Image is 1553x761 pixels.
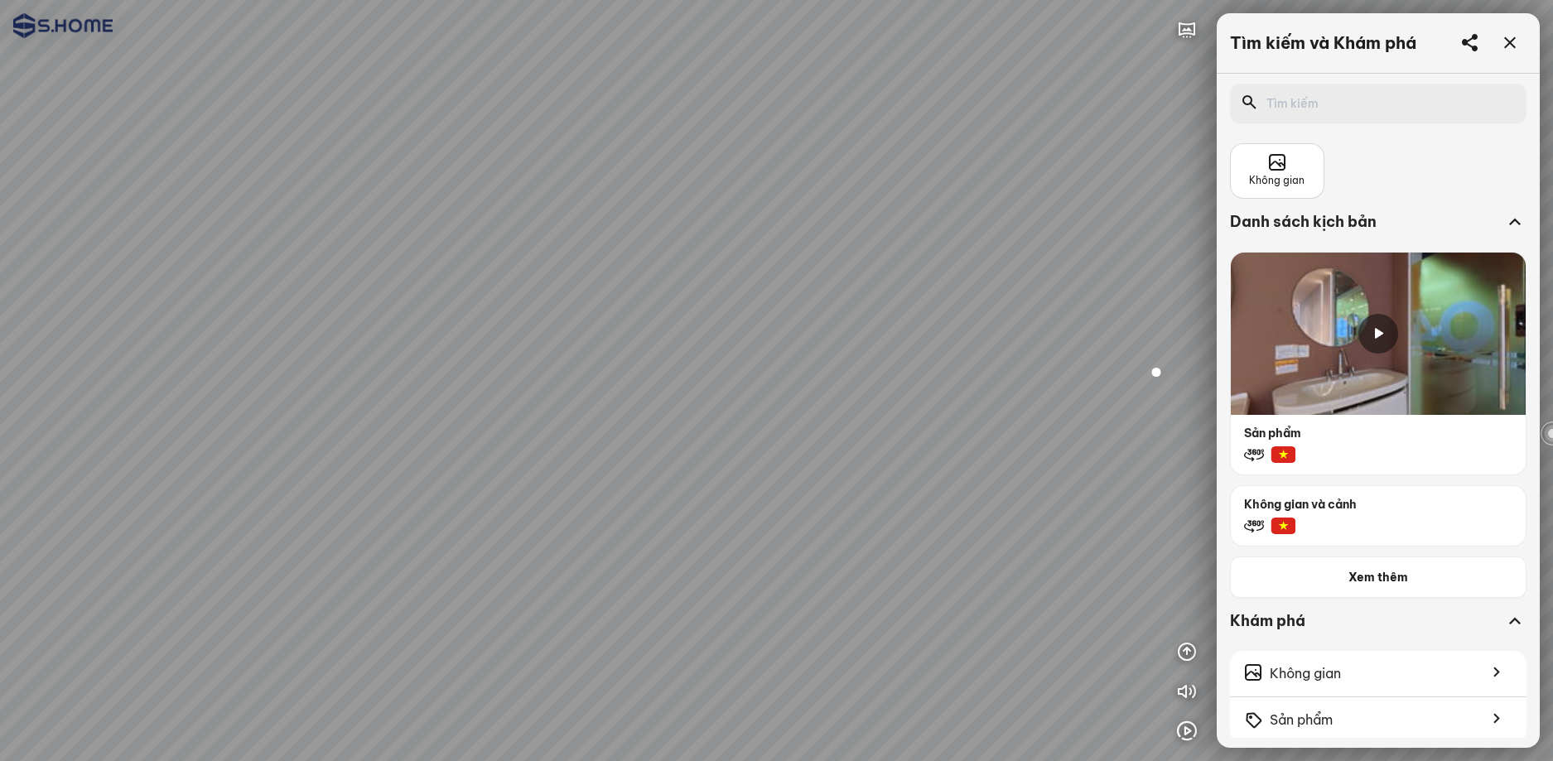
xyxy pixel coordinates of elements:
[1230,33,1416,53] div: Tìm kiếm và Khám phá
[1230,212,1526,252] div: Danh sách kịch bản
[1230,556,1526,598] button: Xem thêm
[13,13,113,38] img: logo
[1348,569,1408,585] span: Xem thêm
[1231,415,1526,441] p: Sản phẩm
[1249,173,1305,189] span: Không gian
[1230,611,1503,631] div: Khám phá
[1231,486,1526,513] p: Không gian và cảnh
[1266,95,1500,112] input: Tìm kiếm
[1270,663,1341,684] span: Không gian
[1230,611,1526,651] div: Khám phá
[1271,518,1295,534] img: lang-vn.png
[1230,212,1503,232] div: Danh sách kịch bản
[1270,710,1333,730] span: Sản phẩm
[1271,446,1295,463] img: lang-vn.png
